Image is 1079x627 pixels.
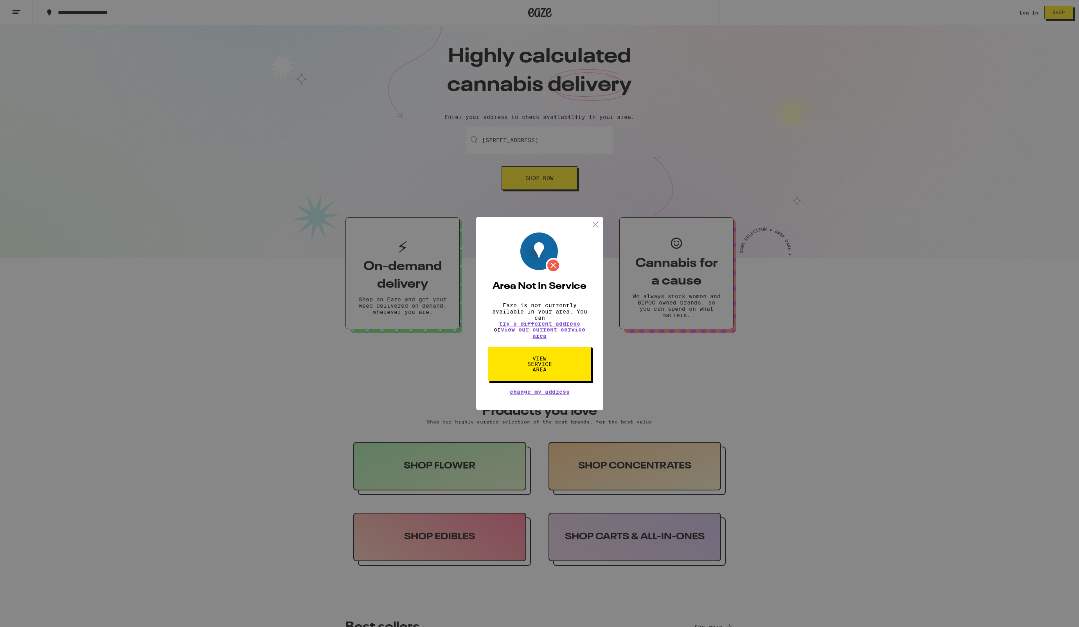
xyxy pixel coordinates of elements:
a: view our current service area [501,326,585,339]
span: Hi. Need any help? [5,5,56,12]
button: Change My Address [510,389,570,395]
img: close.svg [591,220,601,229]
span: View Service Area [520,356,560,372]
button: View Service Area [488,347,592,381]
h2: Area Not In Service [488,282,592,291]
img: Location [520,232,561,273]
a: View Service Area [488,355,592,362]
button: try a different address [499,321,580,326]
p: Eaze is not currently available in your area. You can or [488,302,592,339]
